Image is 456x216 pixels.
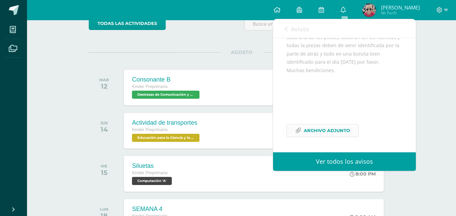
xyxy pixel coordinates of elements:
[132,76,201,83] div: Consonante B
[89,17,166,30] a: todas las Actividades
[132,119,201,126] div: Actividad de transportes
[381,10,420,16] span: Mi Perfil
[132,162,173,169] div: Siluetas
[132,91,199,99] span: Destrezas de Comunicación y Lenguaje 'A'
[100,121,108,125] div: JUE
[132,134,199,142] span: Educación para la Ciencia y la Ciudadanía 'A'
[244,17,394,30] input: Busca una actividad próxima aquí...
[100,125,108,133] div: 14
[132,177,172,185] span: Computación 'A'
[101,164,107,168] div: VIE
[350,171,376,177] div: 8:00 PM
[100,207,108,212] div: LUN
[99,82,109,90] div: 12
[132,84,167,89] span: Kinder Preprimaria
[363,3,376,17] img: 647e0bd2dd7685edc3730268b9423232.png
[381,4,420,11] span: [PERSON_NAME]
[99,78,109,82] div: MAR
[291,25,309,33] span: Avisos
[132,127,167,132] span: Kinder Preprimaria
[287,124,359,137] a: Archivo Adjunto
[101,168,107,177] div: 15
[287,8,402,145] div: Buena noche papitos, envió plantillas para la actividad de sumas la cual deben de imprimirla y pe...
[132,171,167,175] span: Kinder Preprimaria
[304,124,350,137] span: Archivo Adjunto
[220,49,263,55] span: AGOSTO
[132,206,179,213] div: SEMANA 4
[273,152,416,171] a: Ver todos los avisos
